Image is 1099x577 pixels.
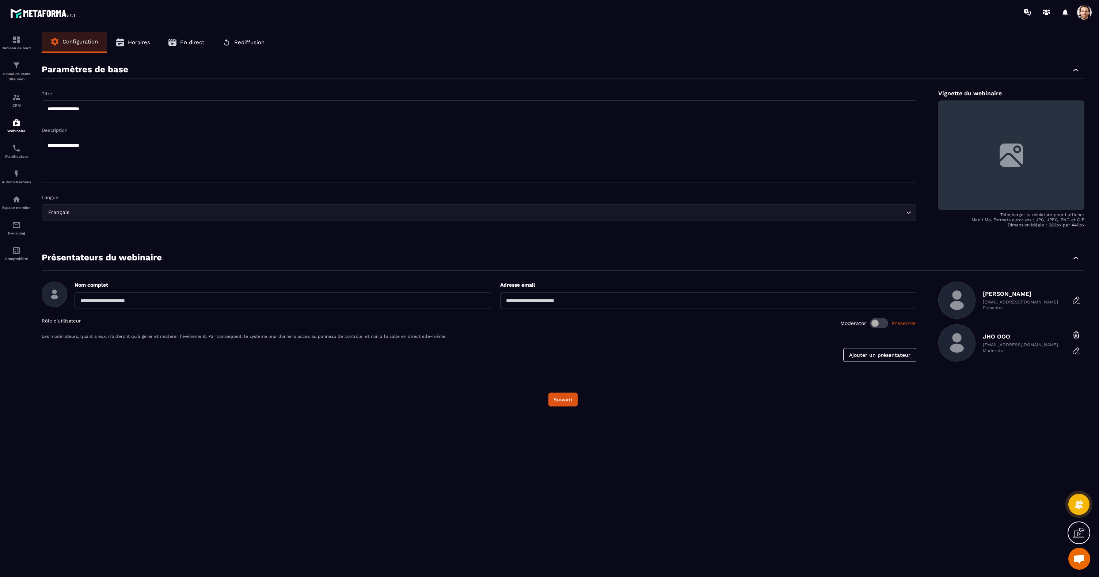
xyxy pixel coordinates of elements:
button: Horaires [107,32,159,53]
a: formationformationTunnel de vente Site web [2,56,31,87]
img: formation [12,35,21,44]
p: Télécharger la miniature pour l'afficher [938,212,1084,217]
img: automations [12,195,21,204]
p: Comptabilité [2,257,31,261]
a: schedulerschedulerPlanificateur [2,138,31,164]
p: Rôle d'utilisateur [42,318,81,328]
span: Horaires [128,39,150,46]
img: formation [12,93,21,102]
button: En direct [159,32,213,53]
p: Présentateurs du webinaire [42,252,162,263]
p: Les modérateurs, quant à eux, n'aideront qu'à gérer et modérer l'événement. Par conséquent, le sy... [42,334,916,339]
p: Tunnel de vente Site web [2,72,31,82]
label: Titre [42,91,52,96]
a: formationformationTableau de bord [2,30,31,56]
a: formationformationCRM [2,87,31,113]
label: Langue [42,195,58,200]
a: Mở cuộc trò chuyện [1068,548,1090,570]
a: automationsautomationsEspace membre [2,190,31,215]
p: Paramètres de base [42,64,128,75]
p: Dimension idéale : 660px par 440px [938,222,1084,228]
input: Search for option [71,209,904,217]
img: automations [12,169,21,178]
p: Adresse email [500,282,917,288]
p: Webinaire [2,129,31,133]
span: En direct [180,39,204,46]
span: Presenter [892,320,916,326]
p: [EMAIL_ADDRESS][DOMAIN_NAME] [983,342,1058,347]
p: Planificateur [2,154,31,158]
button: Suivant [548,393,578,406]
p: Automatisations [2,180,31,184]
img: automations [12,118,21,127]
p: Espace membre [2,206,31,210]
span: Moderator [840,320,866,326]
button: Rediffusion [213,32,274,53]
p: Vignette du webinaire [938,90,1084,97]
p: Moderator [983,348,1058,353]
p: Presenter [983,305,1058,310]
a: accountantaccountantComptabilité [2,241,31,266]
img: formation [12,61,21,70]
a: automationsautomationsAutomatisations [2,164,31,190]
img: logo [10,7,76,20]
p: [PERSON_NAME] [983,290,1058,297]
img: accountant [12,246,21,255]
p: [EMAIL_ADDRESS][DOMAIN_NAME] [983,299,1058,305]
p: CRM [2,103,31,107]
p: Max 1 Mo. Formats autorisés : JPG, JPEG, PNG et GIF [938,217,1084,222]
img: scheduler [12,144,21,153]
label: Description [42,127,68,133]
p: Nom complet [75,282,491,288]
a: automationsautomationsWebinaire [2,113,31,138]
p: Tableau de bord [2,46,31,50]
button: Ajouter un présentateur [843,348,916,362]
div: Search for option [42,204,916,221]
button: Configuration [42,32,107,51]
a: emailemailE-mailing [2,215,31,241]
span: Configuration [62,38,98,45]
img: email [12,221,21,229]
p: JHO OOO [983,333,1058,340]
span: Français [46,209,71,217]
span: Rediffusion [234,39,265,46]
p: E-mailing [2,231,31,235]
